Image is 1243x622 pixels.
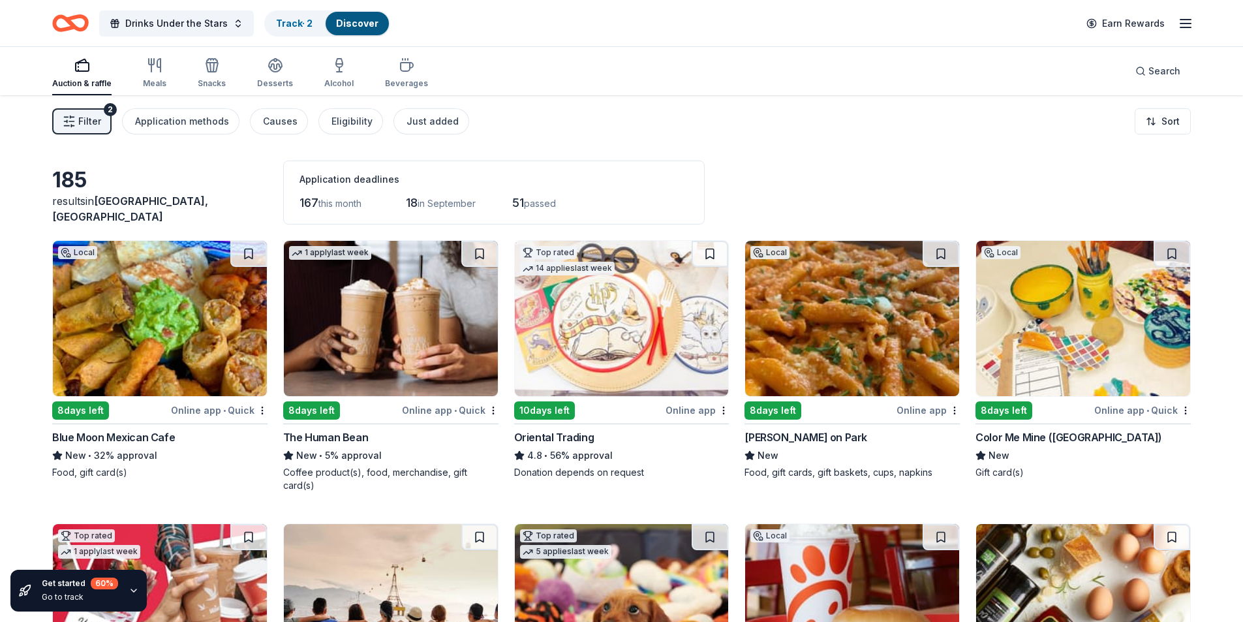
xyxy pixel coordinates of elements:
[744,429,867,445] div: [PERSON_NAME] on Park
[283,448,499,463] div: 5% approval
[299,172,688,187] div: Application deadlines
[52,193,268,225] div: results
[52,466,268,479] div: Food, gift card(s)
[989,448,1009,463] span: New
[58,545,140,559] div: 1 apply last week
[198,78,226,89] div: Snacks
[1161,114,1180,129] span: Sort
[975,240,1191,479] a: Image for Color Me Mine (Ridgewood)Local8days leftOnline app•QuickColor Me Mine ([GEOGRAPHIC_DATA...
[324,78,354,89] div: Alcohol
[52,8,89,39] a: Home
[324,52,354,95] button: Alcohol
[125,16,228,31] span: Drinks Under the Stars
[88,450,91,461] span: •
[975,429,1162,445] div: Color Me Mine ([GEOGRAPHIC_DATA])
[65,448,86,463] span: New
[666,402,729,418] div: Online app
[544,450,547,461] span: •
[42,592,118,602] div: Go to track
[52,167,268,193] div: 185
[283,401,340,420] div: 8 days left
[52,78,112,89] div: Auction & raffle
[52,52,112,95] button: Auction & raffle
[52,448,268,463] div: 32% approval
[318,108,383,134] button: Eligibility
[758,448,778,463] span: New
[744,240,960,479] a: Image for Matera’s on ParkLocal8days leftOnline app[PERSON_NAME] on ParkNewFood, gift cards, gift...
[1125,58,1191,84] button: Search
[299,196,318,210] span: 167
[750,246,790,259] div: Local
[897,402,960,418] div: Online app
[171,402,268,418] div: Online app Quick
[1135,108,1191,134] button: Sort
[418,198,476,209] span: in September
[520,529,577,542] div: Top rated
[263,114,298,129] div: Causes
[58,529,115,542] div: Top rated
[407,114,459,129] div: Just added
[406,196,418,210] span: 18
[514,429,594,445] div: Oriental Trading
[284,241,498,396] img: Image for The Human Bean
[520,262,615,275] div: 14 applies last week
[257,52,293,95] button: Desserts
[514,401,575,420] div: 10 days left
[336,18,378,29] a: Discover
[104,103,117,116] div: 2
[1094,402,1191,418] div: Online app Quick
[975,401,1032,420] div: 8 days left
[223,405,226,416] span: •
[1079,12,1173,35] a: Earn Rewards
[318,198,361,209] span: this month
[402,402,499,418] div: Online app Quick
[512,196,524,210] span: 51
[135,114,229,129] div: Application methods
[454,405,457,416] span: •
[385,78,428,89] div: Beverages
[52,401,109,420] div: 8 days left
[52,108,112,134] button: Filter2
[143,52,166,95] button: Meals
[981,246,1020,259] div: Local
[53,241,267,396] img: Image for Blue Moon Mexican Cafe
[319,450,322,461] span: •
[976,241,1190,396] img: Image for Color Me Mine (Ridgewood)
[52,194,208,223] span: in
[264,10,390,37] button: Track· 2Discover
[250,108,308,134] button: Causes
[283,429,368,445] div: The Human Bean
[514,448,729,463] div: 56% approval
[198,52,226,95] button: Snacks
[283,240,499,492] a: Image for The Human Bean1 applylast week8days leftOnline app•QuickThe Human BeanNew•5% approvalCo...
[52,240,268,479] a: Image for Blue Moon Mexican CafeLocal8days leftOnline app•QuickBlue Moon Mexican CafeNew•32% appr...
[283,466,499,492] div: Coffee product(s), food, merchandise, gift card(s)
[276,18,313,29] a: Track· 2
[58,246,97,259] div: Local
[514,240,729,479] a: Image for Oriental TradingTop rated14 applieslast week10days leftOnline appOriental Trading4.8•56...
[385,52,428,95] button: Beverages
[257,78,293,89] div: Desserts
[52,194,208,223] span: [GEOGRAPHIC_DATA], [GEOGRAPHIC_DATA]
[296,448,317,463] span: New
[393,108,469,134] button: Just added
[143,78,166,89] div: Meals
[745,241,959,396] img: Image for Matera’s on Park
[331,114,373,129] div: Eligibility
[1146,405,1149,416] span: •
[1148,63,1180,79] span: Search
[527,448,542,463] span: 4.8
[42,578,118,589] div: Get started
[744,401,801,420] div: 8 days left
[520,246,577,259] div: Top rated
[99,10,254,37] button: Drinks Under the Stars
[515,241,729,396] img: Image for Oriental Trading
[122,108,239,134] button: Application methods
[524,198,556,209] span: passed
[750,529,790,542] div: Local
[744,466,960,479] div: Food, gift cards, gift baskets, cups, napkins
[975,466,1191,479] div: Gift card(s)
[520,545,611,559] div: 5 applies last week
[91,578,118,589] div: 60 %
[78,114,101,129] span: Filter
